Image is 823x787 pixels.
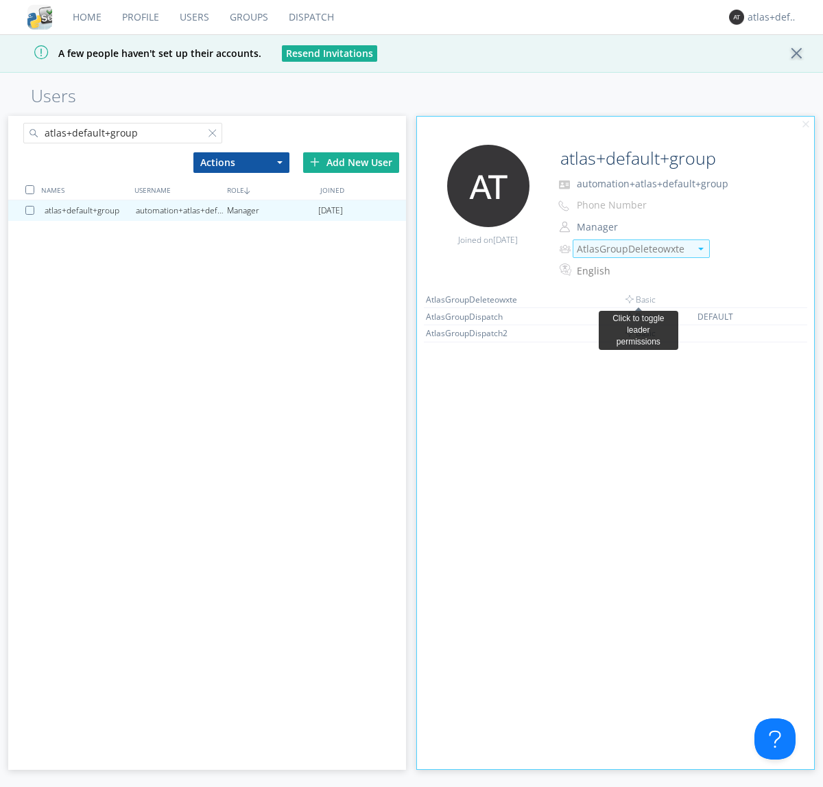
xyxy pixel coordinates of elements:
[224,180,316,200] div: ROLE
[572,218,709,237] button: Manager
[131,180,224,200] div: USERNAME
[555,145,776,172] input: Name
[426,294,529,305] div: AtlasGroupDeleteowxte
[23,123,222,143] input: Search users
[801,120,811,130] img: cancel.svg
[748,10,799,24] div: atlas+default+group
[136,200,227,221] div: automation+atlas+default+group
[604,313,673,348] div: Click to toggle leader permissions
[625,294,656,305] span: Basic
[577,242,690,256] div: AtlasGroupDeleteowxte
[560,261,573,278] img: In groups with Translation enabled, this user's messages will be automatically translated to and ...
[303,152,399,173] div: Add New User
[577,264,691,278] div: English
[10,47,261,60] span: A few people haven't set up their accounts.
[310,157,320,167] img: plus.svg
[558,200,569,211] img: phone-outline.svg
[38,180,130,200] div: NAMES
[45,200,136,221] div: atlas+default+group
[577,177,728,190] span: automation+atlas+default+group
[560,222,570,233] img: person-outline.svg
[27,5,52,30] img: cddb5a64eb264b2086981ab96f4c1ba7
[193,152,289,173] button: Actions
[560,239,573,258] img: icon-alert-users-thin-outline.svg
[227,200,318,221] div: Manager
[317,180,409,200] div: JOINED
[447,145,529,227] img: 373638.png
[698,248,704,250] img: caret-down-sm.svg
[697,311,777,322] div: DEFAULT
[729,10,744,25] img: 373638.png
[282,45,377,62] button: Resend Invitations
[493,234,518,246] span: [DATE]
[426,327,529,339] div: AtlasGroupDispatch2
[426,311,529,322] div: AtlasGroupDispatch
[754,718,796,760] iframe: Toggle Customer Support
[458,234,518,246] span: Joined on
[8,200,406,221] a: atlas+default+groupautomation+atlas+default+groupManager[DATE]
[318,200,343,221] span: [DATE]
